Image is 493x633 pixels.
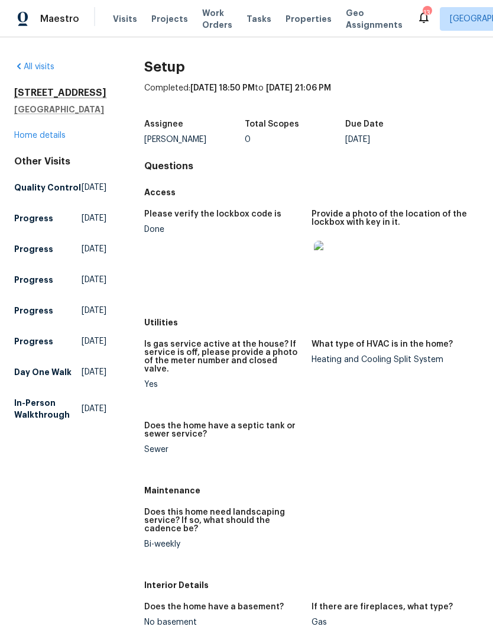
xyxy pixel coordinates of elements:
h4: Questions [144,160,479,172]
span: [DATE] 21:06 PM [266,84,331,92]
span: [DATE] [82,182,106,193]
h5: Is gas service active at the house? If service is off, please provide a photo of the meter number... [144,340,302,373]
a: Quality Control[DATE] [14,177,106,198]
h5: Interior Details [144,579,479,591]
div: Done [144,225,302,234]
span: [DATE] 18:50 PM [190,84,255,92]
h5: Please verify the lockbox code is [144,210,281,218]
a: Progress[DATE] [14,208,106,229]
h5: Progress [14,305,53,316]
div: Yes [144,380,302,389]
h5: Day One Walk [14,366,72,378]
span: [DATE] [82,274,106,286]
h5: Progress [14,274,53,286]
h5: Maintenance [144,485,479,496]
h5: Provide a photo of the location of the lockbox with key in it. [312,210,469,227]
a: Progress[DATE] [14,238,106,260]
a: Progress[DATE] [14,269,106,290]
span: Projects [151,13,188,25]
span: [DATE] [82,366,106,378]
span: [DATE] [82,335,106,347]
h5: Does this home need landscaping service? If so, what should the cadence be? [144,508,302,533]
div: Heating and Cooling Split System [312,356,469,364]
div: 0 [245,135,345,144]
h5: Does the home have a septic tank or sewer service? [144,422,302,438]
span: Tasks [246,15,271,23]
div: Completed: to [144,82,479,113]
h5: Quality Control [14,182,81,193]
h5: Progress [14,243,53,255]
div: 13 [423,7,431,19]
h5: Access [144,186,479,198]
span: Geo Assignments [346,7,403,31]
div: No basement [144,618,302,626]
a: Day One Walk[DATE] [14,361,106,383]
h5: Does the home have a basement? [144,603,284,611]
h5: Total Scopes [245,120,299,128]
span: [DATE] [82,212,106,224]
span: Work Orders [202,7,232,31]
div: Sewer [144,445,302,454]
div: Bi-weekly [144,540,302,548]
a: In-Person Walkthrough[DATE] [14,392,106,425]
div: Other Visits [14,156,106,167]
span: Properties [286,13,332,25]
div: Gas [312,618,469,626]
span: [DATE] [82,243,106,255]
a: Progress[DATE] [14,331,106,352]
h5: Due Date [345,120,384,128]
span: [DATE] [82,403,106,415]
h5: What type of HVAC is in the home? [312,340,453,348]
h5: Progress [14,212,53,224]
h5: If there are fireplaces, what type? [312,603,453,611]
a: All visits [14,63,54,71]
span: [DATE] [82,305,106,316]
h2: Setup [144,61,479,73]
h5: Utilities [144,316,479,328]
span: Maestro [40,13,79,25]
h5: Progress [14,335,53,347]
h5: Assignee [144,120,183,128]
div: [DATE] [345,135,446,144]
div: [PERSON_NAME] [144,135,245,144]
span: Visits [113,13,137,25]
h5: In-Person Walkthrough [14,397,82,421]
a: Progress[DATE] [14,300,106,321]
a: Home details [14,131,66,140]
